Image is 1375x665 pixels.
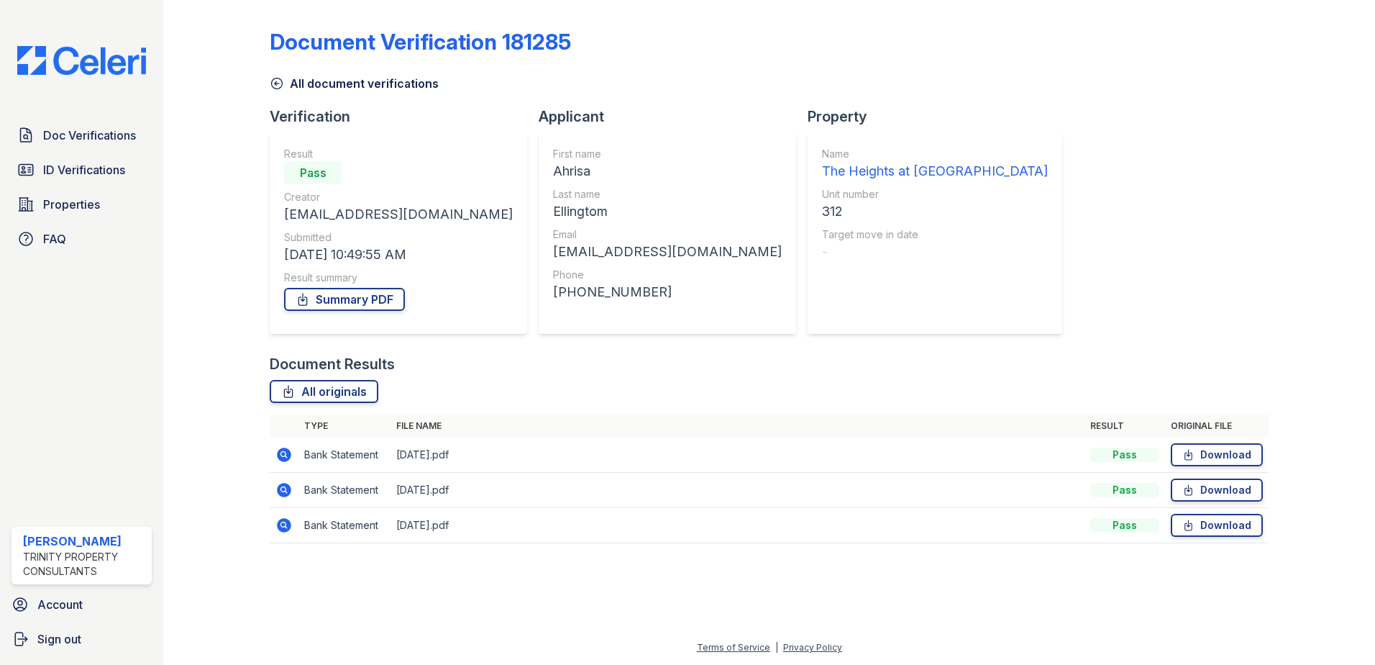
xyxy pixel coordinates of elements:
div: Target move in date [822,227,1048,242]
div: Property [808,107,1074,127]
span: Properties [43,196,100,213]
a: All document verifications [270,75,439,92]
div: Name [822,147,1048,161]
a: Download [1171,479,1263,502]
span: Account [37,596,83,613]
span: Sign out [37,630,81,648]
div: Last name [553,187,782,202]
div: Pass [1090,448,1159,462]
div: Pass [1090,483,1159,497]
div: Result [284,147,513,161]
th: Result [1084,415,1165,438]
span: ID Verifications [43,161,125,178]
a: ID Verifications [12,155,152,184]
a: Account [6,590,157,619]
div: Pass [284,161,342,184]
td: Bank Statement [298,438,390,473]
a: Download [1171,514,1263,537]
div: Document Results [270,354,395,374]
td: [DATE].pdf [390,473,1084,508]
a: FAQ [12,225,152,253]
div: [EMAIL_ADDRESS][DOMAIN_NAME] [553,242,782,262]
div: | [775,642,778,653]
a: All originals [270,380,378,403]
div: Submitted [284,230,513,245]
div: Result summary [284,271,513,285]
div: Trinity Property Consultants [23,550,146,579]
th: Type [298,415,390,438]
div: Creator [284,190,513,204]
td: [DATE].pdf [390,508,1084,543]
a: Sign out [6,625,157,653]
div: Applicant [539,107,808,127]
div: - [822,242,1048,262]
a: Summary PDF [284,288,405,311]
div: [DATE] 10:49:55 AM [284,245,513,265]
div: Pass [1090,518,1159,533]
div: Email [553,227,782,242]
img: CE_Logo_Blue-a8612792a0a2168367f1c8372b55b34899dd931a85d93a1a3d3e32e68fde9ad4.png [6,46,157,75]
td: Bank Statement [298,508,390,543]
div: 312 [822,202,1048,222]
a: Doc Verifications [12,121,152,150]
div: First name [553,147,782,161]
div: The Heights at [GEOGRAPHIC_DATA] [822,161,1048,181]
a: Name The Heights at [GEOGRAPHIC_DATA] [822,147,1048,181]
div: Ellingtom [553,202,782,222]
div: [PHONE_NUMBER] [553,282,782,302]
td: Bank Statement [298,473,390,508]
div: Document Verification 181285 [270,29,571,55]
a: Terms of Service [697,642,770,653]
span: Doc Verifications [43,127,136,144]
div: Ahrisa [553,161,782,181]
div: Phone [553,268,782,282]
div: [PERSON_NAME] [23,533,146,550]
div: Verification [270,107,539,127]
th: File name [390,415,1084,438]
a: Download [1171,443,1263,466]
td: [DATE].pdf [390,438,1084,473]
div: [EMAIL_ADDRESS][DOMAIN_NAME] [284,204,513,225]
th: Original file [1165,415,1269,438]
div: Unit number [822,187,1048,202]
a: Privacy Policy [783,642,842,653]
a: Properties [12,190,152,219]
span: FAQ [43,230,66,248]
